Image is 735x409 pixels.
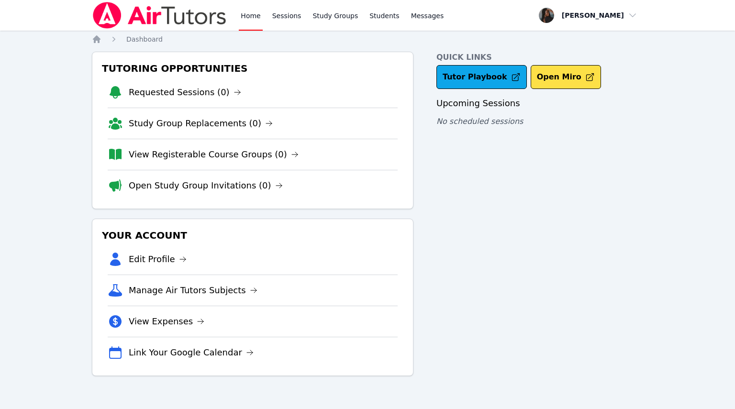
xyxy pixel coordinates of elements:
[129,284,257,297] a: Manage Air Tutors Subjects
[531,65,601,89] button: Open Miro
[436,65,527,89] a: Tutor Playbook
[436,52,643,63] h4: Quick Links
[129,117,273,130] a: Study Group Replacements (0)
[126,34,163,44] a: Dashboard
[129,148,299,161] a: View Registerable Course Groups (0)
[92,2,227,29] img: Air Tutors
[411,11,444,21] span: Messages
[126,35,163,43] span: Dashboard
[129,86,241,99] a: Requested Sessions (0)
[436,117,523,126] span: No scheduled sessions
[129,179,283,192] a: Open Study Group Invitations (0)
[129,315,204,328] a: View Expenses
[436,97,643,110] h3: Upcoming Sessions
[129,346,254,359] a: Link Your Google Calendar
[100,60,405,77] h3: Tutoring Opportunities
[129,253,187,266] a: Edit Profile
[100,227,405,244] h3: Your Account
[92,34,643,44] nav: Breadcrumb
